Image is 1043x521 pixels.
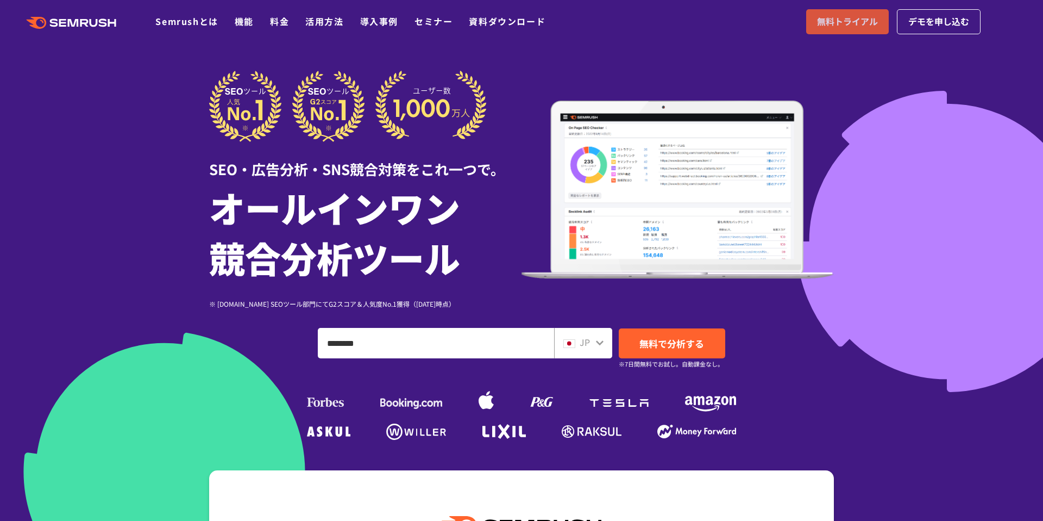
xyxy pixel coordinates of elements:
[235,15,254,28] a: 機能
[897,9,981,34] a: デモを申し込む
[619,328,725,358] a: 無料で分析する
[414,15,453,28] a: セミナー
[817,15,878,29] span: 無料トライアル
[155,15,218,28] a: Semrushとは
[270,15,289,28] a: 料金
[360,15,398,28] a: 導入事例
[209,182,521,282] h1: オールインワン 競合分析ツール
[806,9,889,34] a: 無料トライアル
[209,299,521,309] div: ※ [DOMAIN_NAME] SEOツール部門にてG2スコア＆人気度No.1獲得（[DATE]時点）
[619,359,724,369] small: ※7日間無料でお試し。自動課金なし。
[305,15,343,28] a: 活用方法
[580,336,590,349] span: JP
[209,142,521,179] div: SEO・広告分析・SNS競合対策をこれ一つで。
[908,15,969,29] span: デモを申し込む
[639,337,704,350] span: 無料で分析する
[469,15,545,28] a: 資料ダウンロード
[318,328,554,358] input: ドメイン、キーワードまたはURLを入力してください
